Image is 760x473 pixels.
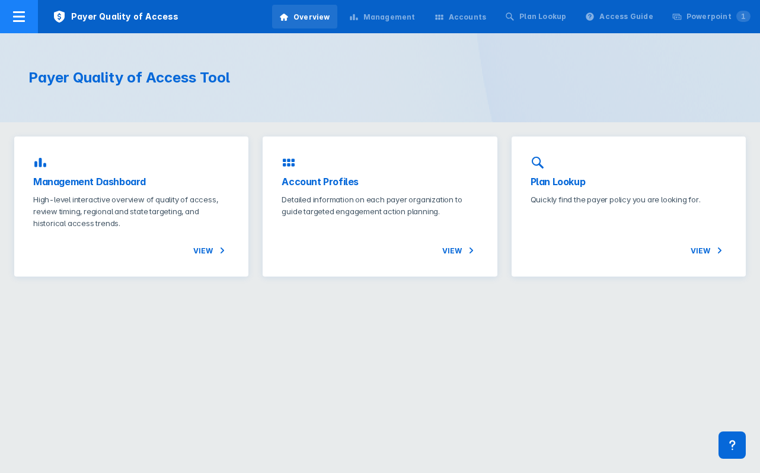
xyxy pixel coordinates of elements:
[14,136,248,277] a: Management DashboardHigh-level interactive overview of quality of access, review timing, regional...
[427,5,494,28] a: Accounts
[442,243,478,258] span: View
[531,193,727,205] p: Quickly find the payer policy you are looking for.
[449,12,487,23] div: Accounts
[293,12,330,23] div: Overview
[193,243,229,258] span: View
[282,193,478,217] p: Detailed information on each payer organization to guide targeted engagement action planning.
[272,5,337,28] a: Overview
[736,11,751,22] span: 1
[363,12,416,23] div: Management
[719,431,746,459] div: Contact Support
[33,193,229,229] p: High-level interactive overview of quality of access, review timing, regional and state targeting...
[342,5,423,28] a: Management
[691,243,727,258] span: View
[531,174,727,189] h3: Plan Lookup
[33,174,229,189] h3: Management Dashboard
[263,136,497,277] a: Account ProfilesDetailed information on each payer organization to guide targeted engagement acti...
[28,69,366,87] h1: Payer Quality of Access Tool
[519,11,566,22] div: Plan Lookup
[686,11,751,22] div: Powerpoint
[282,174,478,189] h3: Account Profiles
[599,11,653,22] div: Access Guide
